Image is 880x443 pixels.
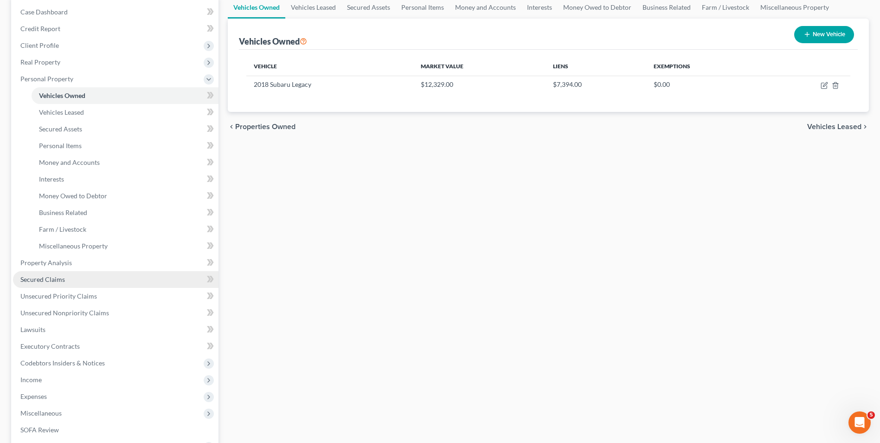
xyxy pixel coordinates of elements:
[848,411,871,434] iframe: Intercom live chat
[20,359,105,367] span: Codebtors Insiders & Notices
[13,321,218,338] a: Lawsuits
[13,338,218,355] a: Executory Contracts
[20,292,97,300] span: Unsecured Priority Claims
[32,104,218,121] a: Vehicles Leased
[20,259,72,267] span: Property Analysis
[20,342,80,350] span: Executory Contracts
[39,158,100,166] span: Money and Accounts
[807,123,861,130] span: Vehicles Leased
[546,57,646,76] th: Liens
[413,76,546,93] td: $12,329.00
[228,123,235,130] i: chevron_left
[20,41,59,49] span: Client Profile
[39,208,87,216] span: Business Related
[20,426,59,434] span: SOFA Review
[32,238,218,254] a: Miscellaneous Property
[807,123,869,130] button: Vehicles Leased chevron_right
[646,57,765,76] th: Exemptions
[13,271,218,288] a: Secured Claims
[794,26,854,43] button: New Vehicle
[20,8,68,16] span: Case Dashboard
[20,376,42,384] span: Income
[13,288,218,305] a: Unsecured Priority Claims
[32,204,218,221] a: Business Related
[20,75,73,83] span: Personal Property
[20,326,45,333] span: Lawsuits
[861,123,869,130] i: chevron_right
[32,137,218,154] a: Personal Items
[32,188,218,204] a: Money Owed to Debtor
[546,76,646,93] td: $7,394.00
[13,422,218,438] a: SOFA Review
[39,125,82,133] span: Secured Assets
[20,58,60,66] span: Real Property
[39,142,82,150] span: Personal Items
[20,309,109,317] span: Unsecured Nonpriority Claims
[20,275,65,283] span: Secured Claims
[39,192,107,200] span: Money Owed to Debtor
[13,4,218,20] a: Case Dashboard
[32,154,218,171] a: Money and Accounts
[32,87,218,104] a: Vehicles Owned
[228,123,295,130] button: chevron_left Properties Owned
[39,108,84,116] span: Vehicles Leased
[32,121,218,137] a: Secured Assets
[39,242,108,250] span: Miscellaneous Property
[20,25,60,33] span: Credit Report
[246,57,413,76] th: Vehicle
[413,57,546,76] th: Market Value
[235,123,295,130] span: Properties Owned
[246,76,413,93] td: 2018 Subaru Legacy
[867,411,875,419] span: 5
[39,91,85,99] span: Vehicles Owned
[646,76,765,93] td: $0.00
[32,171,218,188] a: Interests
[20,392,47,400] span: Expenses
[20,409,62,417] span: Miscellaneous
[239,36,307,47] div: Vehicles Owned
[13,305,218,321] a: Unsecured Nonpriority Claims
[39,225,86,233] span: Farm / Livestock
[13,254,218,271] a: Property Analysis
[39,175,64,183] span: Interests
[13,20,218,37] a: Credit Report
[32,221,218,238] a: Farm / Livestock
